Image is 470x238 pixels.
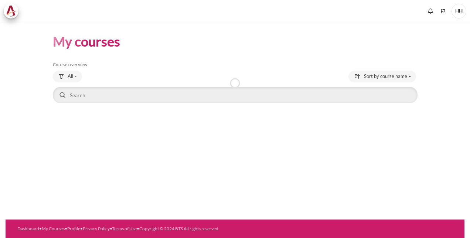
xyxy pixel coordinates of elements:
section: Content [6,22,464,116]
span: HH [452,4,466,18]
div: Show notification window with no new notifications [425,6,436,17]
button: Grouping drop-down menu [53,71,82,82]
a: My Courses [42,226,65,231]
h1: My courses [53,33,120,50]
img: Architeck [6,6,16,17]
a: Architeck Architeck [4,4,22,18]
input: Search [53,87,418,103]
div: Course overview controls [53,71,418,105]
a: User menu [452,4,466,18]
a: Copyright © 2024 BTS All rights reserved [139,226,218,231]
button: Languages [437,6,449,17]
div: • • • • • [17,225,256,232]
a: Terms of Use [112,226,137,231]
span: All [68,73,73,80]
a: Privacy Policy [83,226,110,231]
a: Profile [67,226,80,231]
span: Sort by course name [364,73,407,80]
button: Sorting drop-down menu [348,71,416,82]
h5: Course overview [53,62,418,68]
a: Dashboard [17,226,39,231]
